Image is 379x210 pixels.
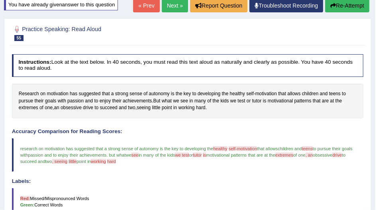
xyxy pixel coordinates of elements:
span: Click to see word definition [130,90,142,98]
span: children and [278,146,302,151]
span: Click to see word definition [70,90,77,98]
span: working [91,159,106,164]
span: Click to see word definition [67,98,84,105]
span: to pursue their goals with [20,146,354,157]
span: Click to see word definition [287,90,300,98]
span: Click to see word definition [39,104,43,112]
span: Click to see word definition [295,98,312,105]
span: , an [306,153,313,157]
span: Click to see word definition [255,90,277,98]
span: Click to see word definition [184,90,191,98]
span: Click to see word definition [173,98,179,105]
span: Click to see word definition [268,98,293,105]
span: tutor [193,153,202,157]
span: or [189,153,193,157]
span: Click to see word definition [123,98,152,105]
span: little [69,159,77,164]
span: two [45,159,52,164]
span: Click to see word definition [94,104,98,112]
span: hard [107,159,116,164]
span: Click to see word definition [189,98,193,105]
span: Click to see word definition [252,98,262,105]
span: healthy [213,146,228,151]
span: Click to see word definition [35,98,44,105]
span: Click to see word definition [238,98,245,105]
span: but what [109,153,126,157]
span: Click to see word definition [19,90,39,98]
span: Click to see word definition [19,104,38,112]
span: of one [293,153,306,157]
b: Red: [20,196,30,201]
span: Click to see word definition [19,98,33,105]
span: that allows [257,146,278,151]
span: Click to see word definition [83,104,93,112]
span: obsessive [313,153,332,157]
span: self-motivation [229,146,257,151]
span: Click to see word definition [58,98,66,105]
span: Click to see word definition [181,98,188,105]
span: we [126,153,131,157]
span: Click to see word definition [246,90,254,98]
h2: Practice Speaking: Read Aloud [12,24,230,41]
span: 55 [14,35,24,41]
span: Click to see word definition [179,104,195,112]
span: Click to see word definition [176,90,183,98]
span: , seeing [52,159,68,164]
span: is [203,153,206,157]
span: Click to see word definition [137,104,151,112]
span: Click to see word definition [196,104,206,112]
span: Click to see word definition [45,98,56,105]
span: Click to see word definition [79,90,101,98]
span: Click to see word definition [220,98,229,105]
b: Green: [20,202,35,207]
span: Click to see word definition [153,98,161,105]
span: Click to see word definition [162,104,172,112]
h4: Accuracy Comparison for Reading Scores: [12,129,364,135]
span: Click to see word definition [213,98,220,105]
span: Click to see word definition [171,90,175,98]
span: Click to see word definition [230,98,236,105]
span: Click to see word definition [336,98,342,105]
span: Click to see word definition [173,104,177,112]
span: Click to see word definition [100,104,118,112]
span: Click to see word definition [302,90,319,98]
span: Click to see word definition [47,90,69,98]
span: Click to see word definition [247,98,251,105]
span: Click to see word definition [194,98,206,105]
span: Click to see word definition [322,98,329,105]
span: in many of the kids [138,153,175,157]
span: drive [332,153,342,157]
span: Click to see word definition [143,90,147,98]
b: Instructions: [18,59,51,65]
span: Click to see word definition [192,90,196,98]
span: Click to see word definition [149,90,170,98]
span: Click to see word definition [112,98,122,105]
span: Click to see word definition [115,90,128,98]
span: motivational patterns that are at the [206,153,275,157]
span: Click to see word definition [329,90,341,98]
span: Click to see word definition [330,98,334,105]
span: Click to see word definition [152,104,160,112]
div: - . , , . [12,84,364,118]
span: Click to see word definition [207,98,211,105]
span: point in [77,159,91,164]
h4: Look at the text below. In 40 seconds, you must read this text aloud as naturally and clearly as ... [12,54,364,77]
span: Click to see word definition [54,104,59,112]
span: Click to see word definition [111,90,114,98]
span: teens [302,146,313,151]
span: Click to see word definition [40,90,45,98]
span: passion and to enjoy their achievements [28,153,106,157]
span: extremes [275,153,293,157]
span: Click to see word definition [85,98,93,105]
span: research on motivation has suggested that a strong sense of autonomy is the key to developing the [20,146,214,151]
span: Click to see word definition [278,90,286,98]
span: Click to see word definition [342,90,346,98]
span: Click to see word definition [313,98,321,105]
span: Click to see word definition [128,104,135,112]
span: . [106,153,108,157]
span: Click to see word definition [263,98,267,105]
span: Click to see word definition [102,90,110,98]
span: Click to see word definition [61,104,82,112]
span: Click to see word definition [45,104,53,112]
span: we test [175,153,189,157]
